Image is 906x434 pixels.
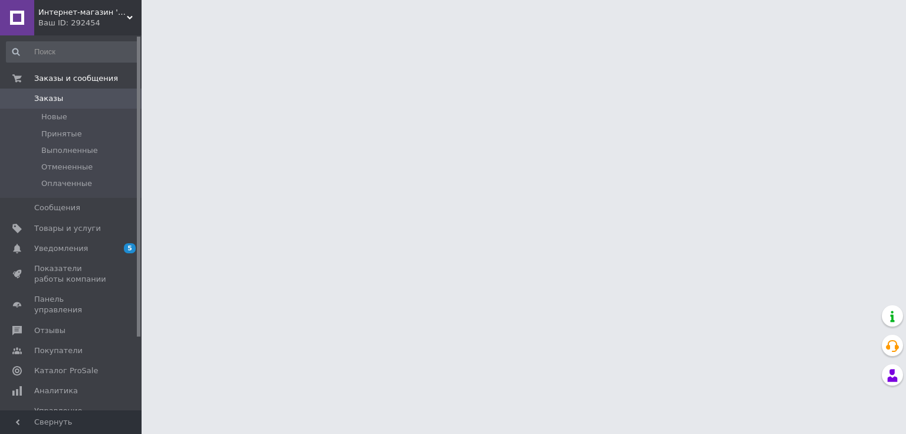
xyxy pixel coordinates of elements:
span: Аналитика [34,386,78,396]
span: Товары и услуги [34,223,101,234]
span: 5 [124,243,136,253]
span: Показатели работы компании [34,263,109,285]
span: Заказы [34,93,63,104]
div: Ваш ID: 292454 [38,18,142,28]
span: Каталог ProSale [34,366,98,376]
span: Покупатели [34,345,83,356]
span: Заказы и сообщения [34,73,118,84]
span: Интернет-магазин ''Каприз-Плюс'' [38,7,127,18]
span: Выполненные [41,145,98,156]
span: Сообщения [34,203,80,213]
span: Управление сайтом [34,406,109,427]
span: Отзывы [34,325,65,336]
span: Новые [41,112,67,122]
span: Панель управления [34,294,109,315]
span: Отмененные [41,162,93,172]
input: Поиск [6,41,139,63]
span: Уведомления [34,243,88,254]
span: Оплаченные [41,178,92,189]
span: Принятые [41,129,82,139]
